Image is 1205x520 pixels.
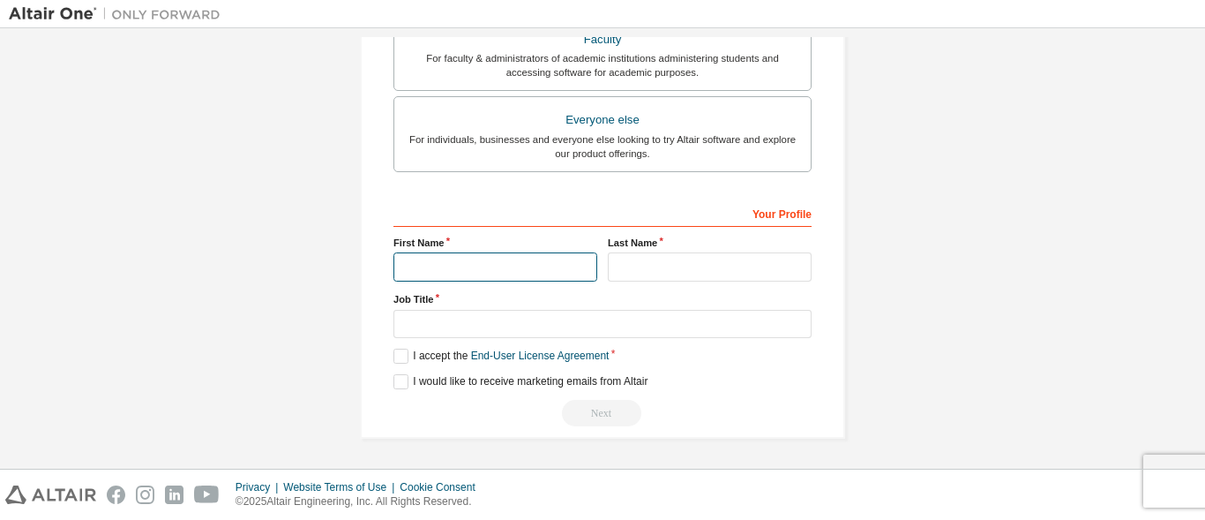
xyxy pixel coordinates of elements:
div: Everyone else [405,108,800,132]
div: Faculty [405,27,800,52]
img: Altair One [9,5,229,23]
label: Job Title [393,292,812,306]
img: instagram.svg [136,486,154,504]
a: End-User License Agreement [471,350,610,362]
img: linkedin.svg [165,486,183,504]
div: For individuals, businesses and everyone else looking to try Altair software and explore our prod... [405,132,800,161]
div: Read and acccept EULA to continue [393,400,812,426]
label: First Name [393,236,597,250]
p: © 2025 Altair Engineering, Inc. All Rights Reserved. [236,494,486,509]
label: Last Name [608,236,812,250]
label: I would like to receive marketing emails from Altair [393,374,647,389]
div: Cookie Consent [400,480,485,494]
label: I accept the [393,349,609,364]
div: Website Terms of Use [283,480,400,494]
div: For faculty & administrators of academic institutions administering students and accessing softwa... [405,51,800,79]
div: Your Profile [393,199,812,227]
img: altair_logo.svg [5,486,96,504]
img: facebook.svg [107,486,125,504]
img: youtube.svg [194,486,220,504]
div: Privacy [236,480,283,494]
